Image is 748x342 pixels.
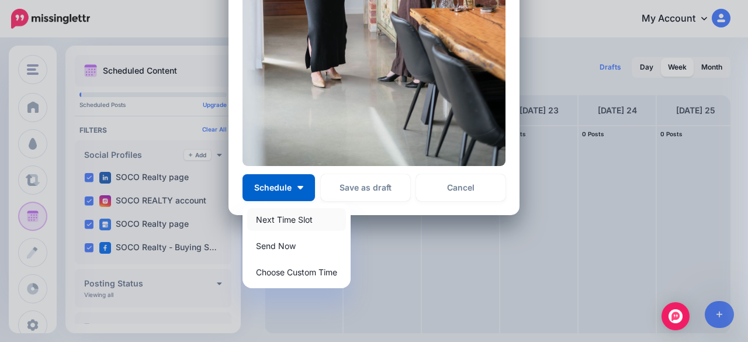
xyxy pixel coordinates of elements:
[297,186,303,189] img: arrow-down-white.png
[662,302,690,330] div: Open Intercom Messenger
[247,261,346,284] a: Choose Custom Time
[254,184,292,192] span: Schedule
[243,174,315,201] button: Schedule
[247,208,346,231] a: Next Time Slot
[416,174,505,201] a: Cancel
[321,174,410,201] button: Save as draft
[247,234,346,257] a: Send Now
[243,203,351,288] div: Schedule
